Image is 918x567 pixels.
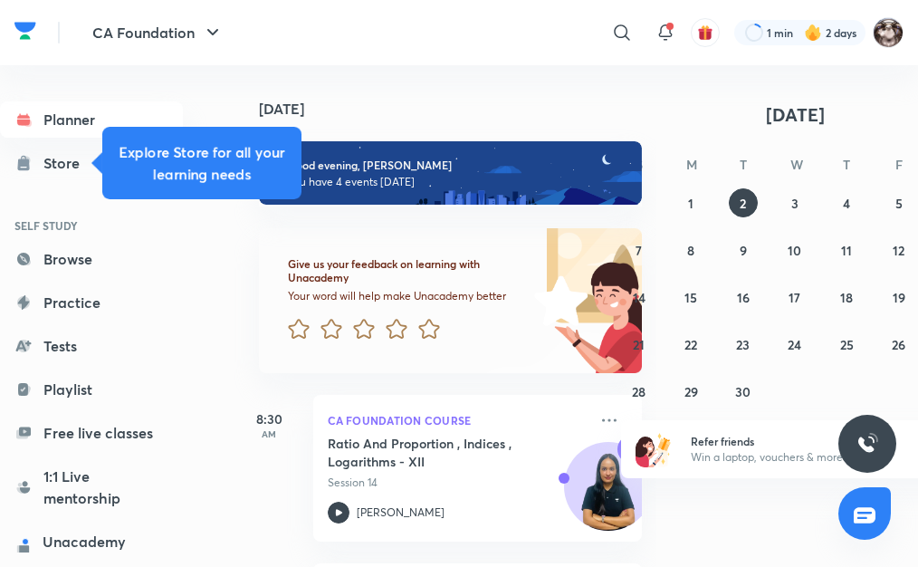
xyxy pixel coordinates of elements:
[840,289,853,306] abbr: September 18, 2025
[766,102,825,127] span: [DATE]
[873,17,904,48] img: Krishika
[259,141,643,205] img: evening
[81,14,234,51] button: CA Foundation
[259,101,661,116] h4: [DATE]
[885,283,913,312] button: September 19, 2025
[234,409,306,428] h5: 8:30
[840,336,854,353] abbr: September 25, 2025
[676,377,705,406] button: September 29, 2025
[676,330,705,359] button: September 22, 2025
[895,195,903,212] abbr: September 5, 2025
[895,156,903,173] abbr: Friday
[780,283,809,312] button: September 17, 2025
[14,17,36,44] img: Company Logo
[691,18,720,47] button: avatar
[633,289,645,306] abbr: September 14, 2025
[288,159,614,172] h6: Good evening, [PERSON_NAME]
[676,188,705,217] button: September 1, 2025
[893,289,905,306] abbr: September 19, 2025
[832,235,861,264] button: September 11, 2025
[697,24,713,41] img: avatar
[843,156,850,173] abbr: Thursday
[893,242,904,259] abbr: September 12, 2025
[832,330,861,359] button: September 25, 2025
[636,242,642,259] abbr: September 7, 2025
[735,383,751,400] abbr: September 30, 2025
[740,195,746,212] abbr: September 2, 2025
[687,242,694,259] abbr: September 8, 2025
[684,289,697,306] abbr: September 15, 2025
[632,383,645,400] abbr: September 28, 2025
[804,24,822,42] img: streak
[856,433,878,455] img: ttu
[676,283,705,312] button: September 15, 2025
[625,235,654,264] button: September 7, 2025
[885,188,913,217] button: September 5, 2025
[780,235,809,264] button: September 10, 2025
[625,283,654,312] button: September 14, 2025
[288,257,535,285] h6: Give us your feedback on learning with Unacademy
[788,242,801,259] abbr: September 10, 2025
[328,475,588,491] p: Session 14
[288,175,614,189] p: You have 4 events [DATE]
[625,330,654,359] button: September 21, 2025
[117,141,287,185] h5: Explore Store for all your learning needs
[737,289,750,306] abbr: September 16, 2025
[885,235,913,264] button: September 12, 2025
[688,195,693,212] abbr: September 1, 2025
[633,336,645,353] abbr: September 21, 2025
[691,433,913,449] h6: Refer friends
[636,431,672,467] img: referral
[684,336,697,353] abbr: September 22, 2025
[691,449,913,466] p: Win a laptop, vouchers & more
[885,330,913,359] button: September 26, 2025
[729,188,758,217] button: September 2, 2025
[328,435,553,471] h5: Ratio And Proportion , Indices , Logarithms - XII
[843,195,850,212] abbr: September 4, 2025
[328,409,588,431] p: CA Foundation Course
[14,17,36,49] a: Company Logo
[780,188,809,217] button: September 3, 2025
[788,336,801,353] abbr: September 24, 2025
[832,188,861,217] button: September 4, 2025
[736,336,750,353] abbr: September 23, 2025
[790,156,803,173] abbr: Wednesday
[43,152,91,174] div: Store
[832,283,861,312] button: September 18, 2025
[684,383,698,400] abbr: September 29, 2025
[729,235,758,264] button: September 9, 2025
[729,283,758,312] button: September 16, 2025
[676,235,705,264] button: September 8, 2025
[740,156,747,173] abbr: Tuesday
[892,336,905,353] abbr: September 26, 2025
[789,289,800,306] abbr: September 17, 2025
[357,505,445,521] p: [PERSON_NAME]
[740,242,747,259] abbr: September 9, 2025
[234,428,306,439] p: AM
[729,377,758,406] button: September 30, 2025
[288,289,535,303] p: Your word will help make Unacademy better
[780,330,809,359] button: September 24, 2025
[729,330,758,359] button: September 23, 2025
[473,228,642,373] img: feedback_image
[841,242,852,259] abbr: September 11, 2025
[625,377,654,406] button: September 28, 2025
[686,156,697,173] abbr: Monday
[791,195,798,212] abbr: September 3, 2025
[565,452,652,539] img: Avatar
